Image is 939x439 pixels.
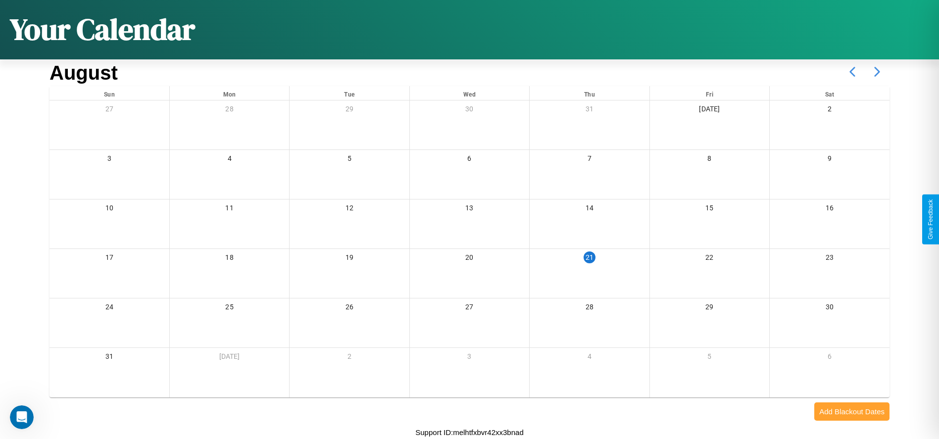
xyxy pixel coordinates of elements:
[49,62,118,84] h2: August
[770,100,890,121] div: 2
[290,86,409,100] div: Tue
[410,298,529,319] div: 27
[410,249,529,269] div: 20
[927,199,934,240] div: Give Feedback
[49,348,169,368] div: 31
[530,348,649,368] div: 4
[10,405,34,429] iframe: Intercom live chat
[770,298,890,319] div: 30
[770,86,890,100] div: Sat
[650,249,769,269] div: 22
[650,199,769,220] div: 15
[49,199,169,220] div: 10
[290,199,409,220] div: 12
[410,150,529,170] div: 6
[170,100,289,121] div: 28
[290,249,409,269] div: 19
[584,251,595,263] div: 21
[290,348,409,368] div: 2
[290,298,409,319] div: 26
[410,199,529,220] div: 13
[410,86,529,100] div: Wed
[49,86,169,100] div: Sun
[49,298,169,319] div: 24
[530,298,649,319] div: 28
[170,298,289,319] div: 25
[170,199,289,220] div: 11
[10,9,195,49] h1: Your Calendar
[415,426,523,439] p: Support ID: melhtfxbvr42xx3bnad
[49,249,169,269] div: 17
[650,298,769,319] div: 29
[530,86,649,100] div: Thu
[170,249,289,269] div: 18
[650,86,769,100] div: Fri
[290,150,409,170] div: 5
[49,150,169,170] div: 3
[650,100,769,121] div: [DATE]
[770,249,890,269] div: 23
[770,348,890,368] div: 6
[290,100,409,121] div: 29
[530,199,649,220] div: 14
[410,348,529,368] div: 3
[770,199,890,220] div: 16
[814,402,890,421] button: Add Blackout Dates
[530,150,649,170] div: 7
[170,150,289,170] div: 4
[170,86,289,100] div: Mon
[49,100,169,121] div: 27
[410,100,529,121] div: 30
[530,100,649,121] div: 31
[650,348,769,368] div: 5
[170,348,289,368] div: [DATE]
[650,150,769,170] div: 8
[770,150,890,170] div: 9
